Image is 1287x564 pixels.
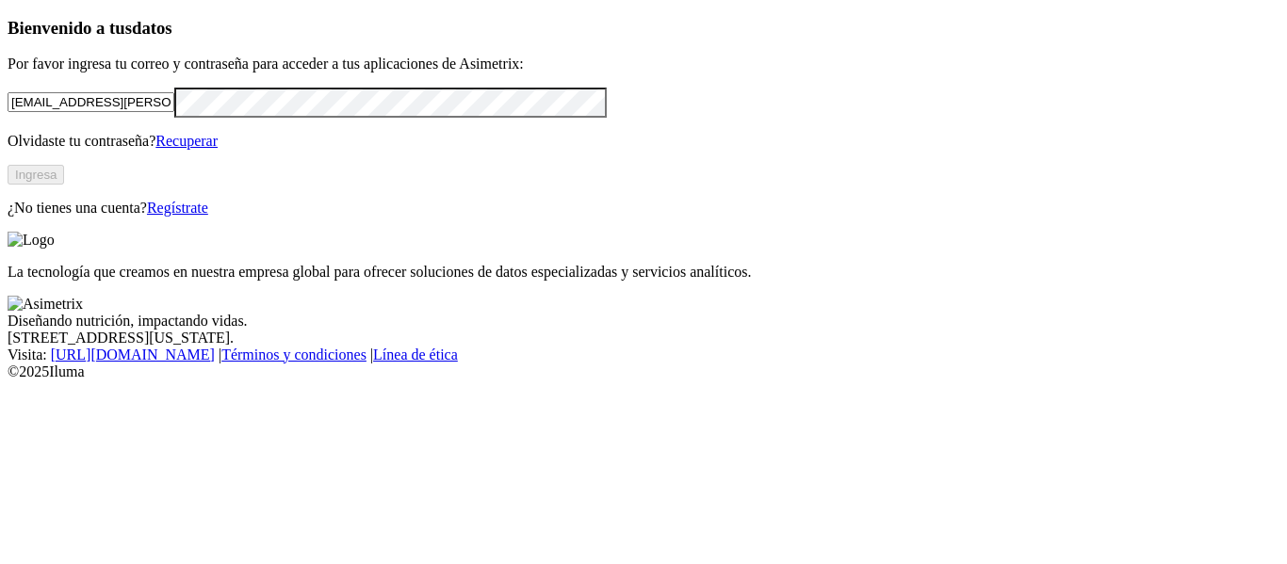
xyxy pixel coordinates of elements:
img: Asimetrix [8,296,83,313]
a: Términos y condiciones [221,346,367,363]
a: Línea de ética [373,346,458,363]
a: [URL][DOMAIN_NAME] [51,346,215,363]
input: Tu correo [8,92,174,112]
button: Ingresa [8,165,64,185]
div: Visita : | | [8,346,1279,363]
p: ¿No tienes una cuenta? [8,200,1279,217]
p: La tecnología que creamos en nuestra empresa global para ofrecer soluciones de datos especializad... [8,264,1279,281]
img: Logo [8,232,55,249]
p: Olvidaste tu contraseña? [8,133,1279,150]
div: Diseñando nutrición, impactando vidas. [8,313,1279,330]
h3: Bienvenido a tus [8,18,1279,39]
div: [STREET_ADDRESS][US_STATE]. [8,330,1279,346]
span: datos [132,18,172,38]
div: © 2025 Iluma [8,363,1279,380]
a: Recuperar [155,133,218,149]
a: Regístrate [147,200,208,216]
p: Por favor ingresa tu correo y contraseña para acceder a tus aplicaciones de Asimetrix: [8,56,1279,73]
